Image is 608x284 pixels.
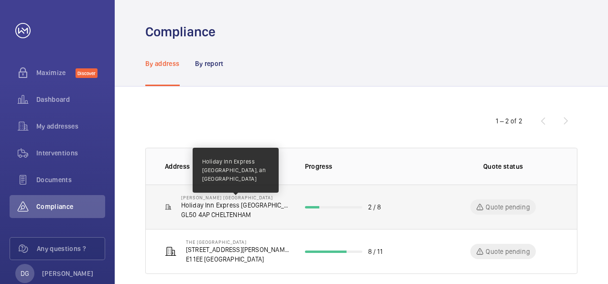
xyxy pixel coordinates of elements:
p: 8 / 11 [368,247,382,256]
p: [STREET_ADDRESS][PERSON_NAME] [186,245,290,254]
span: Documents [36,175,105,185]
span: Compliance [36,202,105,211]
span: Any questions ? [37,244,105,253]
span: Maximize [36,68,76,77]
p: Holiday Inn Express [GEOGRAPHIC_DATA], an [GEOGRAPHIC_DATA] [202,157,269,183]
h1: Compliance [145,23,216,41]
span: My addresses [36,121,105,131]
span: Dashboard [36,95,105,104]
p: Address [165,162,290,171]
span: Discover [76,68,98,78]
span: Interventions [36,148,105,158]
p: E1 1EE [GEOGRAPHIC_DATA] [186,254,290,264]
p: [PERSON_NAME] [42,269,94,278]
p: Quote pending [486,202,530,212]
p: By address [145,59,180,68]
p: GL50 4AP CHELTENHAM [181,210,290,219]
div: 1 – 2 of 2 [496,116,522,126]
p: Quote status [483,162,523,171]
p: Holiday Inn Express [GEOGRAPHIC_DATA], an [GEOGRAPHIC_DATA] [181,200,290,210]
p: 2 / 8 [368,202,381,212]
p: Progress [305,162,434,171]
p: [PERSON_NAME] [GEOGRAPHIC_DATA] [181,195,290,200]
p: The [GEOGRAPHIC_DATA] [186,239,290,245]
p: Quote pending [486,247,530,256]
p: By report [195,59,224,68]
p: DG [21,269,29,278]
